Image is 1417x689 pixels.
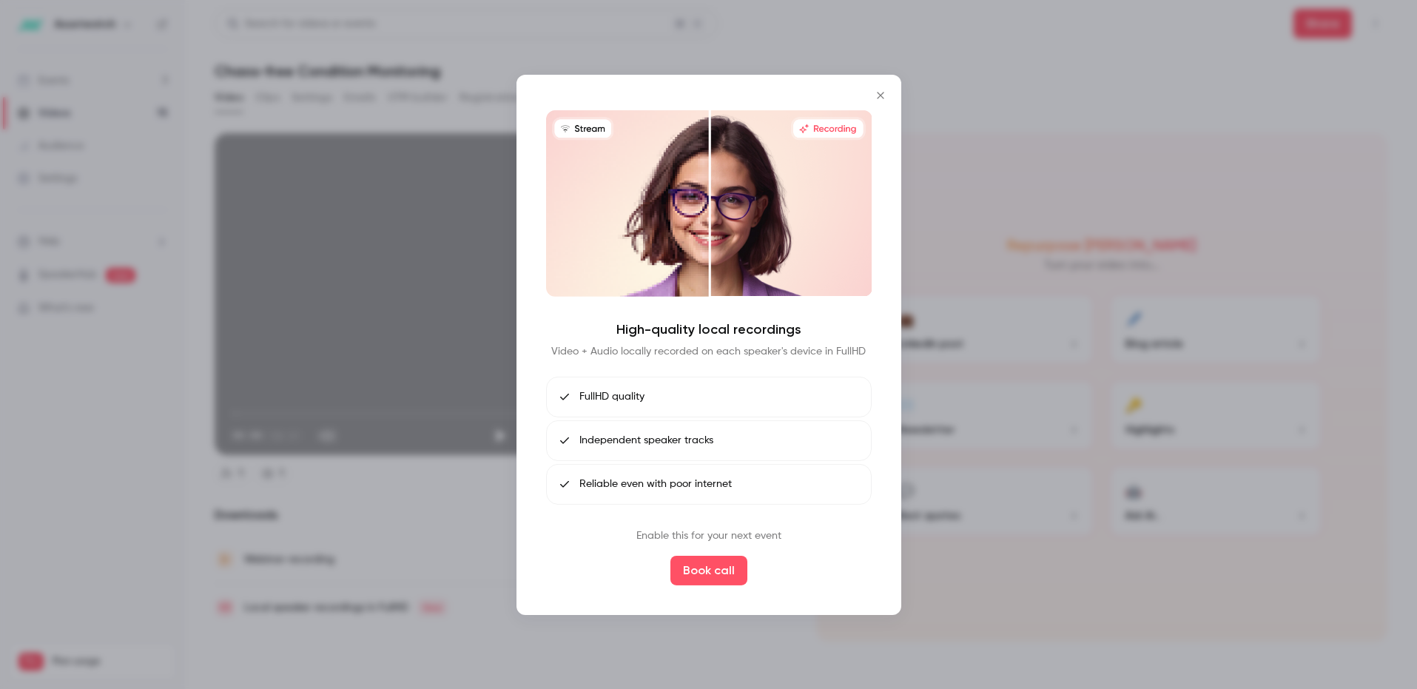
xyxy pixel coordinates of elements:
[616,320,801,338] h4: High-quality local recordings
[636,528,781,544] p: Enable this for your next event
[866,80,895,110] button: Close
[579,389,644,405] span: FullHD quality
[670,556,747,585] button: Book call
[579,433,713,448] span: Independent speaker tracks
[551,344,866,359] p: Video + Audio locally recorded on each speaker's device in FullHD
[579,477,732,492] span: Reliable even with poor internet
